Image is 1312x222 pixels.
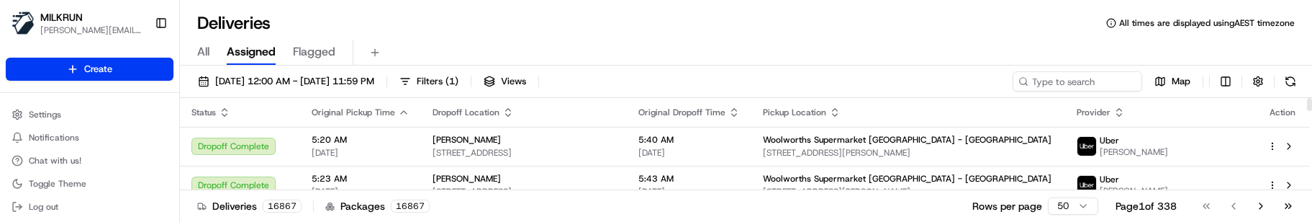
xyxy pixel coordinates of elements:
p: Rows per page [972,199,1042,213]
button: Map [1148,71,1197,92]
div: 16867 [263,200,302,213]
button: Views [477,71,533,92]
span: Map [1172,75,1190,88]
button: Filters(1) [393,71,465,92]
span: [DATE] [638,147,740,159]
h1: Deliveries [197,12,271,35]
input: Type to search [1013,71,1142,92]
div: Packages [325,199,430,213]
span: Chat with us! [29,155,81,166]
span: Pickup Location [763,107,826,118]
span: 5:40 AM [638,134,740,146]
button: Create [6,58,173,81]
span: Dropoff Location [433,107,499,118]
button: Toggle Theme [6,174,173,194]
span: 5:43 AM [638,173,740,185]
div: Page 1 of 338 [1116,199,1177,213]
span: All [197,43,209,61]
div: Action [1267,107,1298,118]
button: Refresh [1280,71,1300,92]
button: Notifications [6,128,173,148]
button: Settings [6,105,173,125]
span: Uber [1100,174,1119,185]
div: 16867 [391,200,430,213]
span: [DATE] [638,186,740,197]
span: Assigned [227,43,276,61]
span: 5:23 AM [312,173,410,185]
span: [PERSON_NAME] [1100,146,1168,158]
span: [PERSON_NAME] [433,173,501,185]
span: Uber [1100,135,1119,146]
span: [STREET_ADDRESS][PERSON_NAME] [763,186,1054,197]
span: Status [191,107,216,118]
img: MILKRUN [12,12,35,35]
span: All times are displayed using AEST timezone [1119,17,1295,29]
span: [STREET_ADDRESS][PERSON_NAME] [763,147,1054,159]
button: [PERSON_NAME][EMAIL_ADDRESS][DOMAIN_NAME] [40,25,143,36]
span: Settings [29,109,61,120]
span: ( 1 ) [445,75,458,88]
img: uber-new-logo.jpeg [1077,176,1096,195]
button: Chat with us! [6,151,173,171]
button: MILKRUNMILKRUN[PERSON_NAME][EMAIL_ADDRESS][DOMAIN_NAME] [6,6,149,40]
span: Original Dropoff Time [638,107,725,118]
span: Original Pickup Time [312,107,395,118]
button: Log out [6,197,173,217]
span: [STREET_ADDRESS] [433,186,615,197]
img: uber-new-logo.jpeg [1077,137,1096,156]
span: [PERSON_NAME] [433,134,501,146]
span: [DATE] [312,147,410,159]
span: [PERSON_NAME] [1100,185,1168,197]
div: Deliveries [197,199,302,213]
span: Toggle Theme [29,178,86,190]
span: Flagged [293,43,335,61]
span: Provider [1077,107,1110,118]
span: Filters [417,75,458,88]
span: [STREET_ADDRESS] [433,147,615,159]
button: MILKRUN [40,10,83,25]
span: [DATE] [312,186,410,197]
span: Notifications [29,132,79,143]
span: Woolworths Supermarket [GEOGRAPHIC_DATA] - [GEOGRAPHIC_DATA] [763,134,1051,146]
span: [DATE] 12:00 AM - [DATE] 11:59 PM [215,75,374,88]
span: Log out [29,201,58,213]
button: [DATE] 12:00 AM - [DATE] 11:59 PM [191,71,381,92]
span: Views [501,75,526,88]
span: Create [84,63,112,76]
span: Woolworths Supermarket [GEOGRAPHIC_DATA] - [GEOGRAPHIC_DATA] [763,173,1051,185]
span: 5:20 AM [312,134,410,146]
